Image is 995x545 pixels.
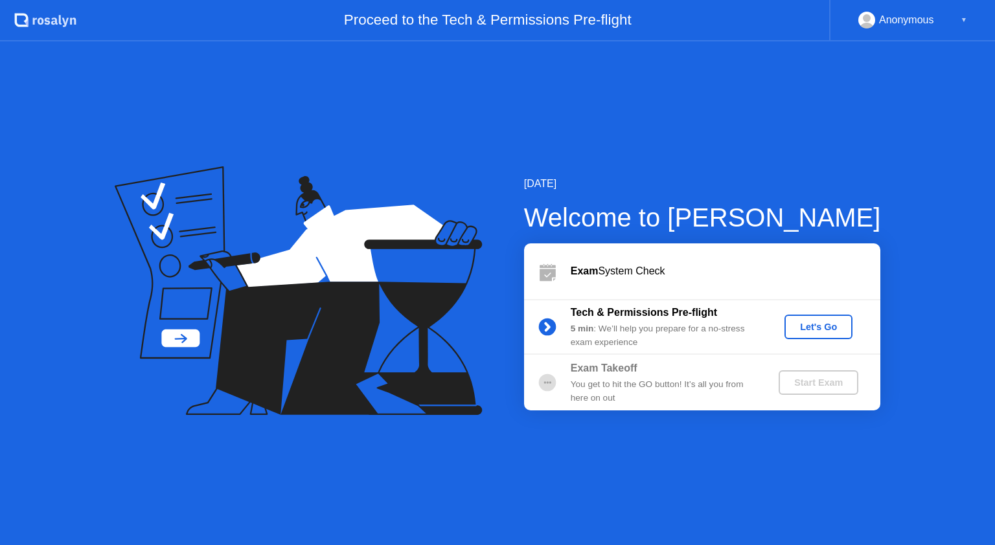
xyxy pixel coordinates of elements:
[571,265,599,276] b: Exam
[571,263,880,279] div: System Check
[571,362,637,373] b: Exam Takeoff
[571,324,594,333] b: 5 min
[571,307,717,318] b: Tech & Permissions Pre-flight
[524,176,881,192] div: [DATE]
[784,315,852,339] button: Let's Go
[524,198,881,237] div: Welcome to [PERSON_NAME]
[784,377,853,388] div: Start Exam
[571,378,757,405] div: You get to hit the GO button! It’s all you from here on out
[879,12,934,28] div: Anonymous
[790,322,847,332] div: Let's Go
[961,12,967,28] div: ▼
[779,370,858,395] button: Start Exam
[571,322,757,349] div: : We’ll help you prepare for a no-stress exam experience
